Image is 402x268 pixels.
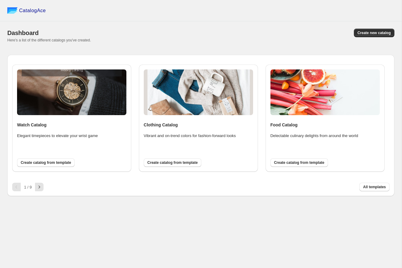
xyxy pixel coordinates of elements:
span: 1 / 9 [24,185,32,189]
p: Vibrant and on-trend colors for fashion-forward looks [144,133,241,139]
span: CatalogAce [19,8,46,14]
button: Create catalog from template [144,158,201,167]
span: Create new catalog [358,30,391,35]
h4: Food Catalog [270,122,380,128]
h4: Clothing Catalog [144,122,253,128]
img: food [270,69,380,115]
h4: Watch Catalog [17,122,126,128]
button: Create catalog from template [17,158,75,167]
span: Dashboard [7,30,39,36]
img: watch [17,69,126,115]
span: Here's a list of the different catalogs you've created. [7,38,91,42]
button: Create new catalog [354,29,394,37]
span: Create catalog from template [147,160,198,165]
p: Elegant timepieces to elevate your wrist game [17,133,115,139]
img: catalog ace [7,7,18,14]
span: Create catalog from template [21,160,71,165]
span: Create catalog from template [274,160,324,165]
img: clothing [144,69,253,115]
button: Create catalog from template [270,158,328,167]
span: All templates [363,185,386,189]
button: All templates [359,183,390,191]
p: Delectable culinary delights from around the world [270,133,368,139]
